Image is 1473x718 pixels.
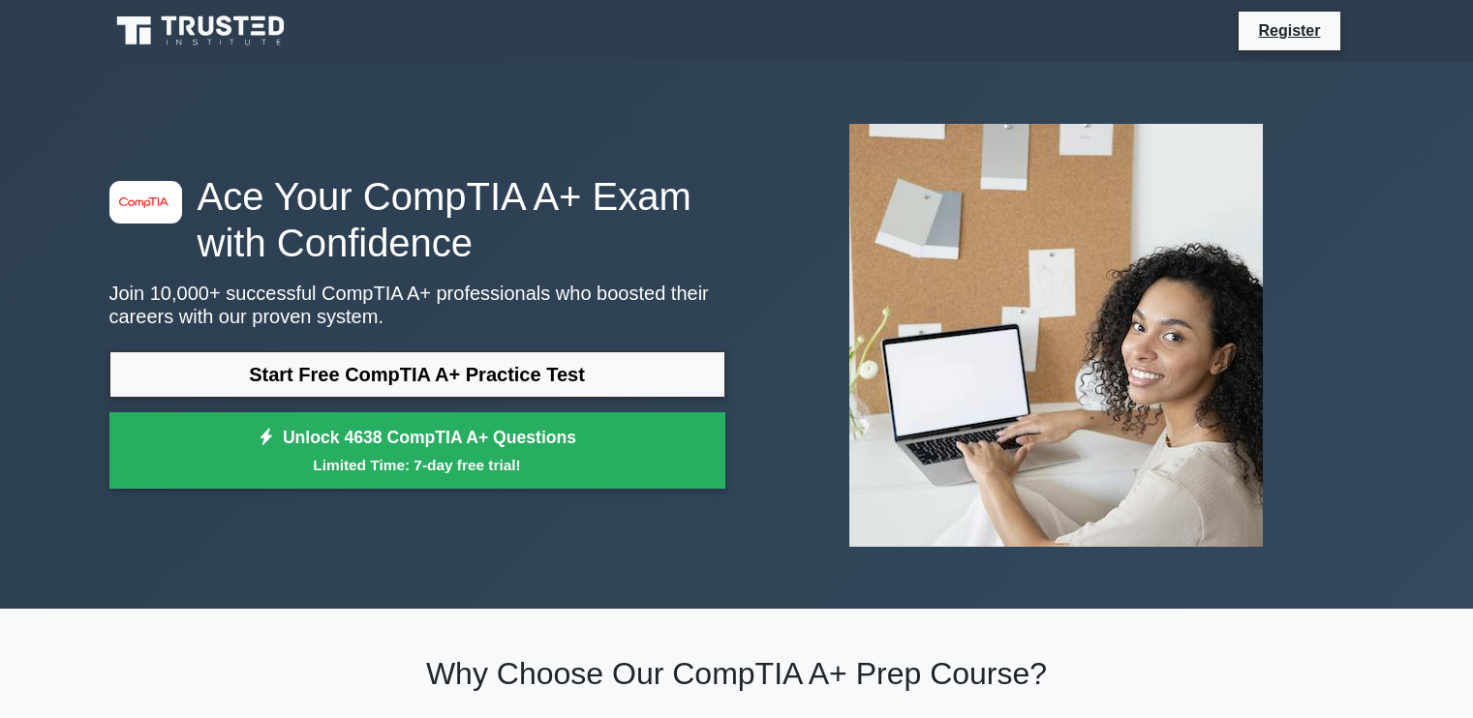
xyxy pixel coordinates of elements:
a: Unlock 4638 CompTIA A+ QuestionsLimited Time: 7-day free trial! [109,412,725,490]
a: Start Free CompTIA A+ Practice Test [109,351,725,398]
small: Limited Time: 7-day free trial! [134,454,701,476]
a: Register [1246,18,1332,43]
h1: Ace Your CompTIA A+ Exam with Confidence [109,173,725,266]
h2: Why Choose Our CompTIA A+ Prep Course? [109,655,1365,692]
p: Join 10,000+ successful CompTIA A+ professionals who boosted their careers with our proven system. [109,282,725,328]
